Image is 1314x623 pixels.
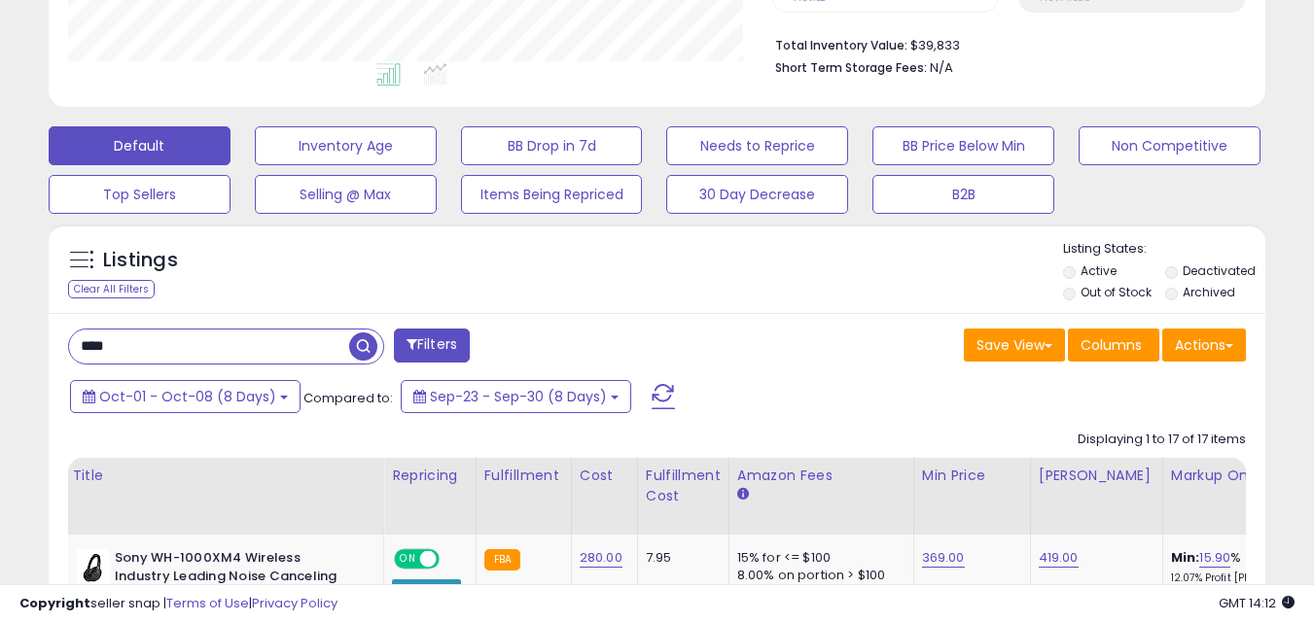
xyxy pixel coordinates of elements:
[1183,284,1235,300] label: Archived
[1063,240,1265,259] p: Listing States:
[484,549,520,571] small: FBA
[922,548,965,568] a: 369.00
[1039,466,1154,486] div: [PERSON_NAME]
[401,380,631,413] button: Sep-23 - Sep-30 (8 Days)
[49,126,231,165] button: Default
[646,549,714,567] div: 7.95
[737,549,899,567] div: 15% for <= $100
[1199,548,1230,568] a: 15.90
[77,549,110,588] img: 31+1OdrDX+L._SL40_.jpg
[930,58,953,77] span: N/A
[1039,548,1079,568] a: 419.00
[72,466,375,486] div: Title
[666,175,848,214] button: 30 Day Decrease
[68,280,155,298] div: Clear All Filters
[775,37,907,53] b: Total Inventory Value:
[1081,262,1117,279] label: Active
[437,551,468,568] span: OFF
[49,175,231,214] button: Top Sellers
[1081,284,1152,300] label: Out of Stock
[166,594,249,612] a: Terms of Use
[430,387,607,406] span: Sep-23 - Sep-30 (8 Days)
[103,247,178,274] h5: Listings
[1162,329,1246,362] button: Actions
[580,466,629,486] div: Cost
[255,175,437,214] button: Selling @ Max
[392,466,468,486] div: Repricing
[484,466,563,486] div: Fulfillment
[396,551,420,568] span: ON
[775,32,1231,55] li: $39,833
[70,380,301,413] button: Oct-01 - Oct-08 (8 Days)
[1078,431,1246,449] div: Displaying 1 to 17 of 17 items
[666,126,848,165] button: Needs to Reprice
[775,59,927,76] b: Short Term Storage Fees:
[1081,335,1142,355] span: Columns
[737,466,906,486] div: Amazon Fees
[1171,548,1200,567] b: Min:
[964,329,1065,362] button: Save View
[1068,329,1159,362] button: Columns
[252,594,337,612] a: Privacy Policy
[922,466,1022,486] div: Min Price
[303,389,393,407] span: Compared to:
[1079,126,1261,165] button: Non Competitive
[255,126,437,165] button: Inventory Age
[872,126,1054,165] button: BB Price Below Min
[580,548,622,568] a: 280.00
[872,175,1054,214] button: B2B
[1219,594,1295,612] span: 2025-10-9 14:12 GMT
[646,466,721,506] div: Fulfillment Cost
[99,387,276,406] span: Oct-01 - Oct-08 (8 Days)
[19,594,90,612] strong: Copyright
[737,486,749,503] small: Amazon Fees.
[461,175,643,214] button: Items Being Repriced
[394,329,470,363] button: Filters
[461,126,643,165] button: BB Drop in 7d
[1183,262,1256,279] label: Deactivated
[19,595,337,613] div: seller snap | |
